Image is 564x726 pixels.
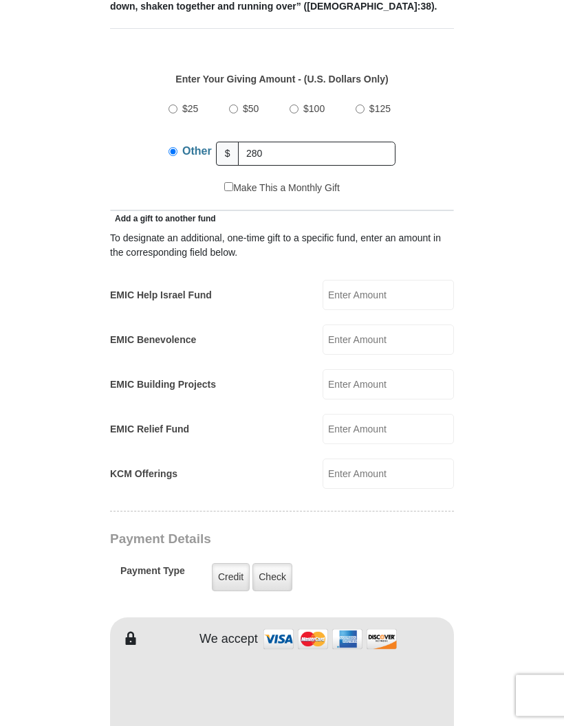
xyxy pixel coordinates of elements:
h4: We accept [199,632,258,648]
label: Check [252,564,292,592]
input: Make This a Monthly Gift [224,183,233,192]
h5: Payment Type [120,566,185,584]
label: KCM Offerings [110,467,177,482]
label: Make This a Monthly Gift [224,181,340,196]
span: $ [216,142,239,166]
label: EMIC Benevolence [110,333,196,348]
input: Enter Amount [323,370,454,400]
span: $50 [243,104,259,115]
span: $25 [182,104,198,115]
label: EMIC Relief Fund [110,423,189,437]
input: Enter Amount [323,415,454,445]
label: EMIC Building Projects [110,378,216,393]
input: Enter Amount [323,280,454,311]
span: Other [182,146,212,157]
h3: Payment Details [110,532,461,548]
input: Enter Amount [323,325,454,355]
strong: Enter Your Giving Amount - (U.S. Dollars Only) [175,74,388,85]
label: EMIC Help Israel Fund [110,289,212,303]
span: $125 [369,104,391,115]
span: $100 [303,104,325,115]
div: To designate an additional, one-time gift to a specific fund, enter an amount in the correspondin... [110,232,454,261]
img: credit cards accepted [261,625,399,654]
span: Add a gift to another fund [110,214,216,224]
label: Credit [212,564,250,592]
input: Other Amount [238,142,395,166]
input: Enter Amount [323,459,454,489]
